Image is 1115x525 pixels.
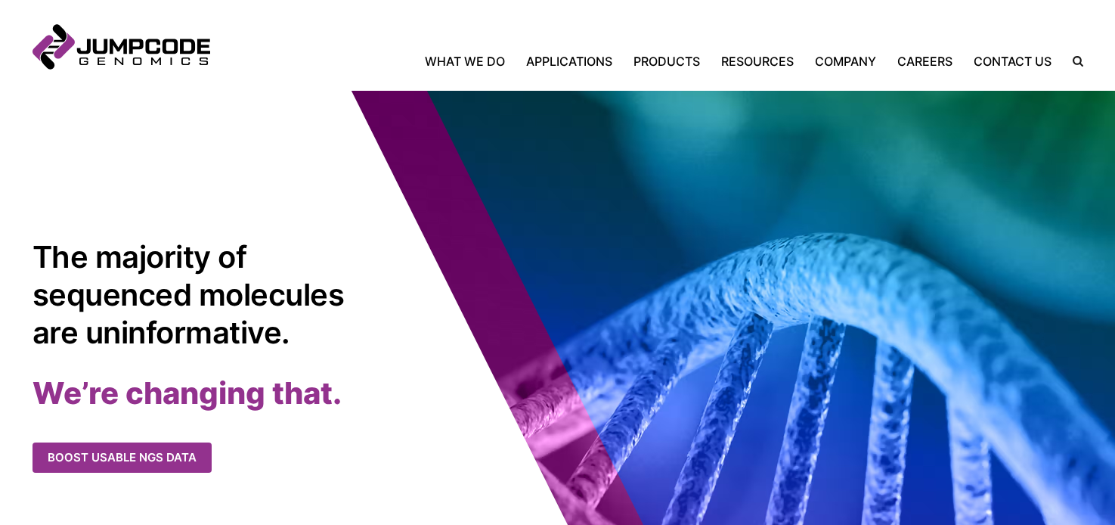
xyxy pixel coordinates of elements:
a: What We Do [425,52,516,70]
a: Contact Us [963,52,1062,70]
a: Resources [711,52,804,70]
h2: We’re changing that. [33,374,558,412]
label: Search the site. [1062,56,1083,67]
a: Careers [887,52,963,70]
nav: Primary Navigation [210,52,1062,70]
h1: The majority of sequenced molecules are uninformative. [33,238,354,352]
a: Boost usable NGS data [33,443,212,474]
a: Products [623,52,711,70]
a: Company [804,52,887,70]
a: Applications [516,52,623,70]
